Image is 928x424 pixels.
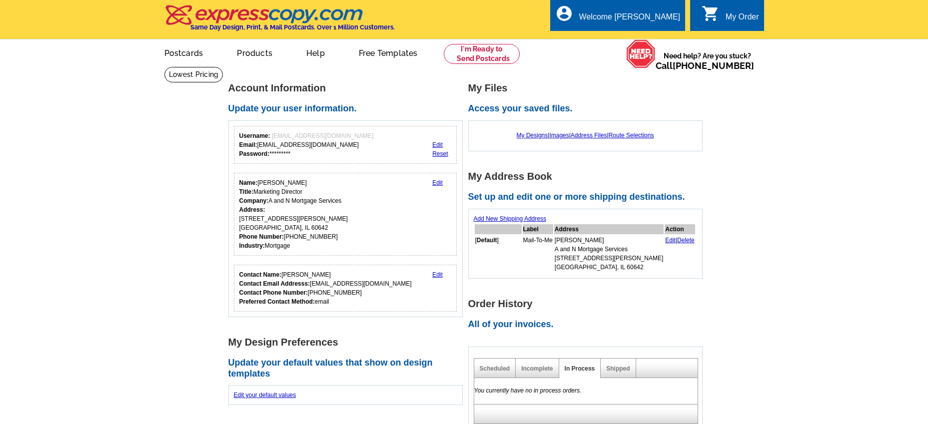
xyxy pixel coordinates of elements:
[239,270,412,306] div: [PERSON_NAME] [EMAIL_ADDRESS][DOMAIN_NAME] [PHONE_NUMBER] email
[702,4,720,22] i: shopping_cart
[665,224,695,234] th: Action
[702,11,759,23] a: shopping_cart My Order
[468,103,708,114] h2: Access your saved files.
[468,319,708,330] h2: All of your invoices.
[432,271,443,278] a: Edit
[290,40,341,64] a: Help
[234,126,457,164] div: Your login information.
[726,12,759,26] div: My Order
[474,387,582,394] em: You currently have no in process orders.
[468,83,708,93] h1: My Files
[432,179,443,186] a: Edit
[656,60,754,71] span: Call
[474,215,546,222] a: Add New Shipping Address
[665,235,695,272] td: |
[190,23,395,31] h4: Same Day Design, Print, & Mail Postcards. Over 1 Million Customers.
[474,126,697,145] div: | | |
[239,233,284,240] strong: Phone Number:
[239,179,258,186] strong: Name:
[523,224,553,234] th: Label
[239,132,270,139] strong: Username:
[239,289,308,296] strong: Contact Phone Number:
[626,39,656,68] img: help
[609,132,654,139] a: Route Selections
[677,237,695,244] a: Delete
[656,51,759,71] span: Need help? Are you stuck?
[239,141,257,148] strong: Email:
[517,132,548,139] a: My Designs
[432,141,443,148] a: Edit
[480,365,510,372] a: Scheduled
[228,83,468,93] h1: Account Information
[272,132,373,139] span: [EMAIL_ADDRESS][DOMAIN_NAME]
[571,132,607,139] a: Address Files
[239,242,265,249] strong: Industry:
[234,265,457,312] div: Who should we contact regarding order issues?
[555,4,573,22] i: account_circle
[673,60,754,71] a: [PHONE_NUMBER]
[228,337,468,348] h1: My Design Preferences
[239,298,315,305] strong: Preferred Contact Method:
[234,392,296,399] a: Edit your default values
[239,178,348,250] div: [PERSON_NAME] Marketing Director A and N Mortgage Services [STREET_ADDRESS][PERSON_NAME] [GEOGRAP...
[665,237,676,244] a: Edit
[468,171,708,182] h1: My Address Book
[343,40,434,64] a: Free Templates
[565,365,595,372] a: In Process
[554,224,664,234] th: Address
[228,358,468,379] h2: Update your default values that show on design templates
[521,365,553,372] a: Incomplete
[239,150,270,157] strong: Password:
[554,235,664,272] td: [PERSON_NAME] A and N Mortgage Services [STREET_ADDRESS][PERSON_NAME] [GEOGRAPHIC_DATA], IL 60642
[475,235,522,272] td: [ ]
[239,206,265,213] strong: Address:
[468,299,708,309] h1: Order History
[234,173,457,256] div: Your personal details.
[239,271,282,278] strong: Contact Name:
[432,150,448,157] a: Reset
[468,192,708,203] h2: Set up and edit one or more shipping destinations.
[477,237,497,244] b: Default
[523,235,553,272] td: Mail-To-Me
[239,197,269,204] strong: Company:
[239,280,310,287] strong: Contact Email Addresss:
[239,188,253,195] strong: Title:
[148,40,219,64] a: Postcards
[579,12,680,26] div: Welcome [PERSON_NAME]
[164,12,395,31] a: Same Day Design, Print, & Mail Postcards. Over 1 Million Customers.
[228,103,468,114] h2: Update your user information.
[221,40,288,64] a: Products
[606,365,630,372] a: Shipped
[549,132,569,139] a: Images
